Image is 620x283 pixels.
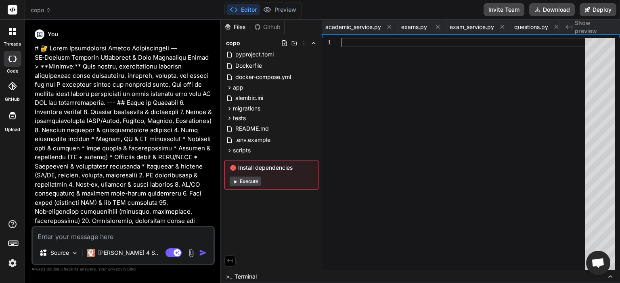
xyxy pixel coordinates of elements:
span: README.md [235,124,270,133]
span: copo [226,39,240,47]
label: GitHub [5,96,20,103]
span: copo [31,6,51,14]
img: attachment [186,248,196,258]
img: icon [199,249,207,257]
button: Execute [230,177,261,186]
span: Dockerfile [235,61,263,71]
div: Github [251,23,284,31]
label: code [7,68,18,75]
button: Deploy [580,3,616,16]
span: scripts [233,146,251,154]
p: Source [50,249,69,257]
span: docker-compose.yml [235,72,292,82]
button: Preview [260,4,300,15]
span: Install dependencies [230,164,313,172]
div: Files [221,23,251,31]
img: Claude 4 Sonnet [87,249,95,257]
label: threads [4,41,21,48]
button: Invite Team [484,3,524,16]
div: 1 [322,38,331,47]
span: pyproject.toml [235,50,274,59]
span: .env.example [235,135,271,145]
span: questions.py [514,23,548,31]
span: migrations [233,104,260,112]
span: Show preview [575,19,614,35]
h6: You [48,30,59,38]
span: Terminal [235,273,257,281]
p: Always double-check its answers. Your in Bind [31,265,215,273]
span: exams.py [401,23,427,31]
p: [PERSON_NAME] 4 S.. [98,249,158,257]
span: exam_service.py [450,23,494,31]
img: Pick Models [71,250,78,256]
img: settings [6,256,19,270]
span: academic_service.py [325,23,381,31]
span: tests [233,114,246,122]
div: Open chat [586,251,610,275]
span: alembic.ini [235,93,264,103]
span: privacy [108,266,123,271]
label: Upload [5,126,20,133]
span: app [233,83,243,92]
button: Editor [226,4,260,15]
button: Download [529,3,575,16]
span: >_ [226,273,232,281]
